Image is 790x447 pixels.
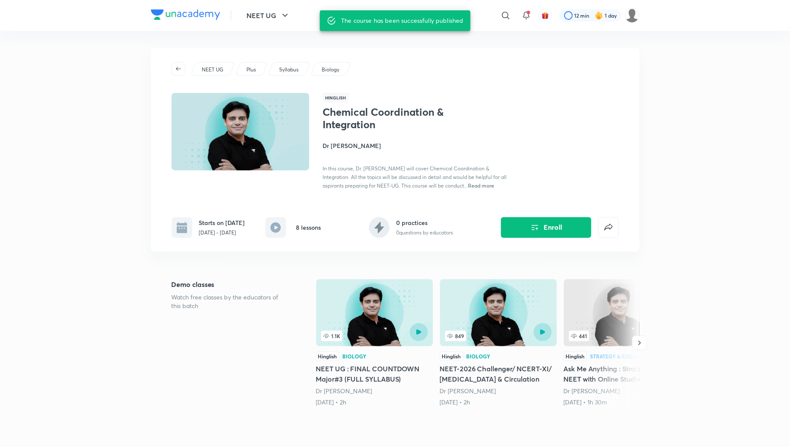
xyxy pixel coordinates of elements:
img: streak [595,11,603,20]
div: The course has been successfully published [341,13,463,28]
a: Dr [PERSON_NAME] [440,387,496,395]
span: 441 [569,331,589,341]
p: [DATE] - [DATE] [199,229,245,237]
a: 1.1KHinglishBiologyNEET UG : FINAL COUNTDOWN Major#3 (FULL SYLLABUS)Dr [PERSON_NAME][DATE] • 2h [316,279,433,407]
h1: Chemical Coordination & Integration [323,106,464,131]
div: 12th Apr • 2h [316,398,433,407]
p: 0 questions by educators [397,229,453,237]
a: Dr [PERSON_NAME] [316,387,372,395]
h5: NEET UG : FINAL COUNTDOWN Major#3 (FULL SYLLABUS) [316,364,433,384]
button: false [598,217,619,238]
div: Biology [467,354,491,359]
img: Thumbnail [170,92,310,171]
img: Company Logo [151,9,220,20]
div: 27th Jun • 1h 30m [564,398,681,407]
span: Hinglish [323,93,349,102]
button: avatar [538,9,552,22]
h6: Starts on [DATE] [199,218,245,227]
h5: Demo classes [172,279,289,290]
h6: 0 practices [397,218,453,227]
a: Company Logo [151,9,220,22]
a: NEET UG [200,66,224,74]
div: Hinglish [316,351,339,361]
div: Hinglish [564,351,587,361]
div: 22nd Jun • 2h [440,398,557,407]
button: NEET UG [242,7,295,24]
button: Enroll [501,217,591,238]
a: NEET UG : FINAL COUNTDOWN Major#3 (FULL SYLLABUS) [316,279,433,407]
a: Ask Me Anything : Strategy to crack NEET with Online Studies [564,279,681,407]
a: Plus [245,66,257,74]
a: 441HinglishStrategy & College OverviewAsk Me Anything : Strategy to crack NEET with Online Studie... [564,279,681,407]
h6: 8 lessons [296,223,321,232]
p: Biology [322,66,339,74]
div: Biology [343,354,367,359]
a: Syllabus [277,66,300,74]
div: Dr Amit Gupta [564,387,681,395]
a: Dr [PERSON_NAME] [564,387,620,395]
span: In this course, Dr. [PERSON_NAME] will cover Chemical Coordination & Integration. All the topics ... [323,165,507,189]
img: avatar [541,12,549,19]
img: Siddharth Mitra [625,8,639,23]
h5: Ask Me Anything : Strategy to crack NEET with Online Studies [564,364,681,384]
div: Hinglish [440,351,463,361]
p: Syllabus [279,66,298,74]
div: Dr Amit Gupta [316,387,433,395]
p: Watch free classes by the educators of this batch [172,293,289,310]
span: 849 [445,331,466,341]
a: 849HinglishBiologyNEET-2026 Challenger/ NCERT-XI/ [MEDICAL_DATA] & CirculationDr [PERSON_NAME][DA... [440,279,557,407]
p: NEET UG [202,66,223,74]
a: Biology [320,66,341,74]
a: NEET-2026 Challenger/ NCERT-XI/ Body Fluids & Circulation [440,279,557,407]
h4: Dr [PERSON_NAME] [323,141,516,150]
h5: NEET-2026 Challenger/ NCERT-XI/ [MEDICAL_DATA] & Circulation [440,364,557,384]
p: Plus [246,66,256,74]
span: 1.1K [321,331,342,341]
span: Read more [468,182,495,189]
div: Dr Amit Gupta [440,387,557,395]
